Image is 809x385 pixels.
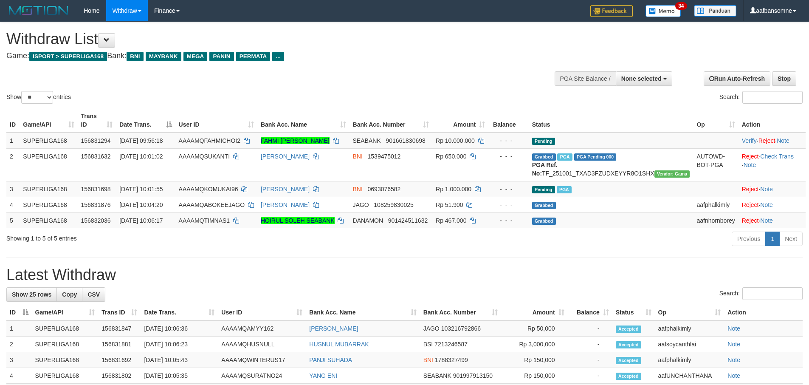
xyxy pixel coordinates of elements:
span: Marked by aafchhiseyha [557,186,572,193]
td: 156831881 [98,337,141,352]
span: BSI [423,341,433,348]
a: Verify [742,137,757,144]
div: PGA Site Balance / [555,71,616,86]
span: MAYBANK [146,52,181,61]
th: Bank Acc. Name: activate to sort column ascending [306,305,420,320]
span: Accepted [616,373,641,380]
h1: Withdraw List [6,31,531,48]
th: Date Trans.: activate to sort column ascending [141,305,218,320]
td: aafphalkimly [693,197,738,212]
span: [DATE] 10:06:17 [119,217,163,224]
span: [DATE] 10:04:20 [119,201,163,208]
td: 1 [6,133,20,149]
td: 156831847 [98,320,141,337]
img: Button%20Memo.svg [646,5,681,17]
span: Copy 0693076582 to clipboard [368,186,401,192]
a: Note [727,372,740,379]
span: Copy 108259830025 to clipboard [374,201,413,208]
span: CSV [87,291,100,298]
span: JAGO [423,325,440,332]
span: Pending [532,138,555,145]
span: [DATE] 09:56:18 [119,137,163,144]
label: Search: [719,91,803,104]
span: BNI [353,186,363,192]
td: 5 [6,212,20,228]
input: Search: [742,91,803,104]
td: [DATE] 10:05:43 [141,352,218,368]
th: Balance [488,108,529,133]
td: TF_251001_TXAD3FZUDXEYYR8O1SHX [529,148,693,181]
td: aafUNCHANTHANA [655,368,724,384]
div: - - - [492,216,525,225]
td: 1 [6,320,32,337]
td: SUPERLIGA168 [20,133,77,149]
span: Copy 901661830698 to clipboard [386,137,425,144]
td: AAAAMQWINTERUS17 [218,352,306,368]
span: Rp 10.000.000 [436,137,475,144]
a: Copy [56,287,82,302]
td: SUPERLIGA168 [20,181,77,197]
span: ... [272,52,284,61]
td: Rp 150,000 [501,352,567,368]
td: aafnhornborey [693,212,738,228]
th: Game/API: activate to sort column ascending [20,108,77,133]
td: SUPERLIGA168 [20,212,77,228]
span: PERMATA [236,52,271,61]
td: · · [739,148,806,181]
span: BNI [353,153,363,160]
div: - - - [492,152,525,161]
a: Note [727,357,740,363]
input: Search: [742,287,803,300]
span: Vendor URL: https://trx31.1velocity.biz [654,170,690,178]
td: SUPERLIGA168 [20,148,77,181]
td: [DATE] 10:05:35 [141,368,218,384]
td: [DATE] 10:06:23 [141,337,218,352]
a: [PERSON_NAME] [309,325,358,332]
a: Note [777,137,789,144]
span: Accepted [616,326,641,333]
span: Rp 51.900 [436,201,463,208]
a: HUSNUL MUBARRAK [309,341,369,348]
span: Copy 103216792866 to clipboard [441,325,481,332]
a: Reject [742,186,759,192]
td: · · [739,133,806,149]
td: aafsoycanthlai [655,337,724,352]
span: Rp 1.000.000 [436,186,471,192]
td: 156831692 [98,352,141,368]
th: Op: activate to sort column ascending [693,108,738,133]
a: [PERSON_NAME] [261,153,310,160]
td: AAAAMQHUSNULL [218,337,306,352]
div: - - - [492,136,525,145]
span: 34 [675,2,687,10]
td: aafphalkimly [655,352,724,368]
th: Date Trans.: activate to sort column descending [116,108,175,133]
span: Copy 1539475012 to clipboard [368,153,401,160]
a: YANG ENI [309,372,337,379]
span: [DATE] 10:01:02 [119,153,163,160]
span: AAAAMQTIMNAS1 [179,217,230,224]
a: Note [727,341,740,348]
a: 1 [765,232,780,246]
a: Reject [758,137,775,144]
td: AAAAMQAMYY162 [218,320,306,337]
th: Status: activate to sort column ascending [612,305,655,320]
span: Pending [532,186,555,193]
a: Reject [742,201,759,208]
th: Status [529,108,693,133]
td: - [568,352,612,368]
a: HOIRUL SOLEH SEABANK [261,217,335,224]
td: SUPERLIGA168 [32,320,99,337]
td: SUPERLIGA168 [32,368,99,384]
span: Copy 1788327499 to clipboard [435,357,468,363]
th: Amount: activate to sort column ascending [432,108,488,133]
a: Run Auto-Refresh [704,71,770,86]
td: - [568,320,612,337]
span: 156831698 [81,186,111,192]
a: Next [779,232,803,246]
b: PGA Ref. No: [532,161,558,177]
span: MEGA [183,52,208,61]
span: 156831632 [81,153,111,160]
span: PGA Pending [574,153,617,161]
td: Rp 3,000,000 [501,337,567,352]
td: 2 [6,337,32,352]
